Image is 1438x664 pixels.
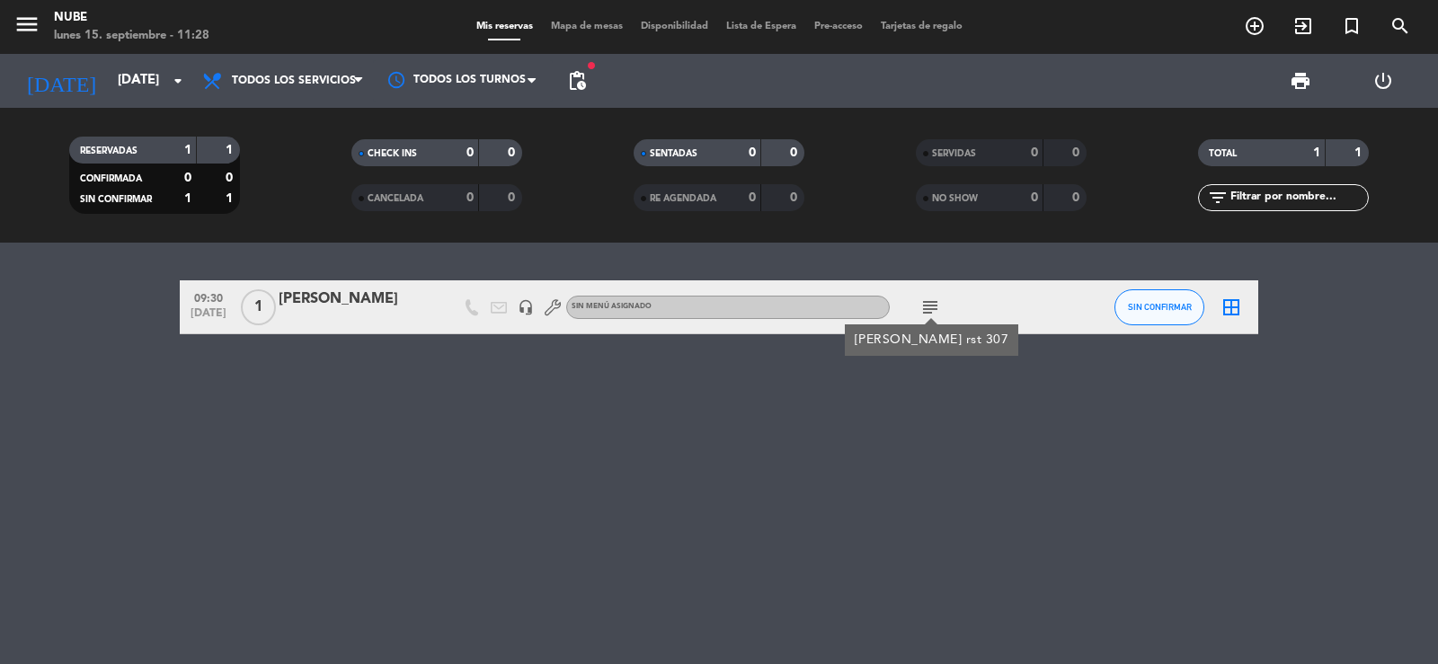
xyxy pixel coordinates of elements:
span: Tarjetas de regalo [872,22,972,31]
strong: 0 [790,146,801,159]
span: 09:30 [186,287,231,307]
strong: 1 [1354,146,1365,159]
strong: 0 [466,191,474,204]
i: power_settings_new [1372,70,1394,92]
span: 1 [241,289,276,325]
span: print [1290,70,1311,92]
span: Lista de Espera [717,22,805,31]
strong: 1 [184,144,191,156]
span: Mapa de mesas [542,22,632,31]
input: Filtrar por nombre... [1229,188,1368,208]
strong: 0 [749,146,756,159]
strong: 0 [508,146,519,159]
span: CANCELADA [368,194,423,203]
div: [PERSON_NAME] rst 307 [855,331,1009,350]
span: [DATE] [186,307,231,328]
strong: 1 [184,192,191,205]
span: Disponibilidad [632,22,717,31]
div: Nube [54,9,209,27]
strong: 0 [1031,191,1038,204]
div: LOG OUT [1342,54,1425,108]
span: SIN CONFIRMAR [80,195,152,204]
span: pending_actions [566,70,588,92]
i: subject [919,297,941,318]
strong: 0 [749,191,756,204]
i: [DATE] [13,61,109,101]
span: SERVIDAS [932,149,976,158]
strong: 0 [1072,146,1083,159]
span: CHECK INS [368,149,417,158]
span: Pre-acceso [805,22,872,31]
span: Todos los servicios [232,75,356,87]
i: exit_to_app [1292,15,1314,37]
div: [PERSON_NAME] [279,288,431,311]
strong: 0 [1072,191,1083,204]
strong: 0 [1031,146,1038,159]
strong: 0 [466,146,474,159]
span: RE AGENDADA [650,194,716,203]
strong: 1 [226,192,236,205]
i: filter_list [1207,187,1229,208]
strong: 0 [226,172,236,184]
strong: 0 [508,191,519,204]
span: NO SHOW [932,194,978,203]
span: SENTADAS [650,149,697,158]
div: lunes 15. septiembre - 11:28 [54,27,209,45]
i: arrow_drop_down [167,70,189,92]
strong: 0 [184,172,191,184]
span: Mis reservas [467,22,542,31]
span: TOTAL [1209,149,1237,158]
strong: 1 [226,144,236,156]
i: menu [13,11,40,38]
button: menu [13,11,40,44]
span: CONFIRMADA [80,174,142,183]
button: SIN CONFIRMAR [1114,289,1204,325]
i: turned_in_not [1341,15,1363,37]
i: headset_mic [518,299,534,315]
span: RESERVADAS [80,146,138,155]
strong: 0 [790,191,801,204]
i: add_circle_outline [1244,15,1265,37]
i: search [1389,15,1411,37]
strong: 1 [1313,146,1320,159]
i: border_all [1221,297,1242,318]
span: Sin menú asignado [572,303,652,310]
span: SIN CONFIRMAR [1128,302,1192,312]
span: fiber_manual_record [586,60,597,71]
